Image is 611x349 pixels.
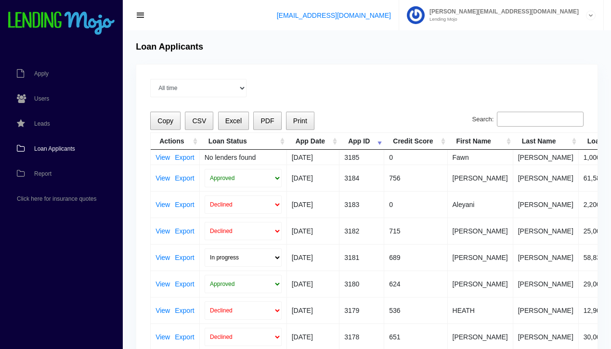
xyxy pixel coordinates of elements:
span: Apply [34,71,49,77]
td: [PERSON_NAME] [448,244,513,271]
td: [PERSON_NAME] [513,191,579,218]
button: CSV [185,112,213,130]
td: 3181 [339,244,384,271]
td: 756 [384,165,447,191]
td: 3182 [339,218,384,244]
td: Aleyani [448,191,513,218]
span: Report [34,171,52,177]
td: 3185 [339,150,384,165]
td: 689 [384,244,447,271]
td: [DATE] [287,165,339,191]
td: HEATH [448,297,513,323]
td: 0 [384,191,447,218]
button: Excel [218,112,249,130]
a: View [156,228,170,234]
a: Export [175,254,194,261]
td: [DATE] [287,271,339,297]
th: Credit Score: activate to sort column ascending [384,133,447,150]
td: [PERSON_NAME] [448,218,513,244]
img: Profile image [407,6,425,24]
span: Print [293,117,307,125]
td: [PERSON_NAME] [448,165,513,191]
td: [DATE] [287,297,339,323]
td: 3180 [339,271,384,297]
a: Export [175,154,194,161]
th: Actions: activate to sort column ascending [151,133,200,150]
a: Export [175,228,194,234]
span: Loan Applicants [34,146,75,152]
td: [PERSON_NAME] [513,244,579,271]
th: Loan Status: activate to sort column ascending [200,133,287,150]
a: [EMAIL_ADDRESS][DOMAIN_NAME] [277,12,391,19]
td: 624 [384,271,447,297]
th: App ID: activate to sort column ascending [339,133,384,150]
td: [DATE] [287,244,339,271]
td: [PERSON_NAME] [513,297,579,323]
span: [PERSON_NAME][EMAIL_ADDRESS][DOMAIN_NAME] [425,9,579,14]
span: Users [34,96,49,102]
th: Last Name: activate to sort column ascending [513,133,579,150]
a: View [156,281,170,287]
td: 715 [384,218,447,244]
a: Export [175,307,194,314]
input: Search: [497,112,584,127]
td: [DATE] [287,218,339,244]
td: 3183 [339,191,384,218]
span: Copy [157,117,173,125]
a: Export [175,175,194,181]
a: Export [175,281,194,287]
a: View [156,334,170,340]
button: Copy [150,112,181,130]
td: [PERSON_NAME] [448,271,513,297]
span: Click here for insurance quotes [17,196,96,202]
a: View [156,154,170,161]
label: Search: [472,112,584,127]
span: CSV [192,117,206,125]
a: Export [175,334,194,340]
a: View [156,175,170,181]
h4: Loan Applicants [136,42,203,52]
td: Fawn [448,150,513,165]
td: [DATE] [287,191,339,218]
td: 0 [384,150,447,165]
td: [PERSON_NAME] [513,165,579,191]
a: View [156,307,170,314]
td: [PERSON_NAME] [513,150,579,165]
span: PDF [260,117,274,125]
td: [PERSON_NAME] [513,218,579,244]
td: 3184 [339,165,384,191]
td: No lenders found [200,150,287,165]
td: [DATE] [287,150,339,165]
button: Print [286,112,314,130]
a: View [156,254,170,261]
span: Leads [34,121,50,127]
img: logo-small.png [7,12,116,36]
td: 536 [384,297,447,323]
td: 3179 [339,297,384,323]
th: App Date: activate to sort column ascending [287,133,339,150]
small: Lending Mojo [425,17,579,22]
a: Export [175,201,194,208]
span: Excel [225,117,242,125]
td: [PERSON_NAME] [513,271,579,297]
th: First Name: activate to sort column ascending [448,133,513,150]
button: PDF [253,112,281,130]
a: View [156,201,170,208]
